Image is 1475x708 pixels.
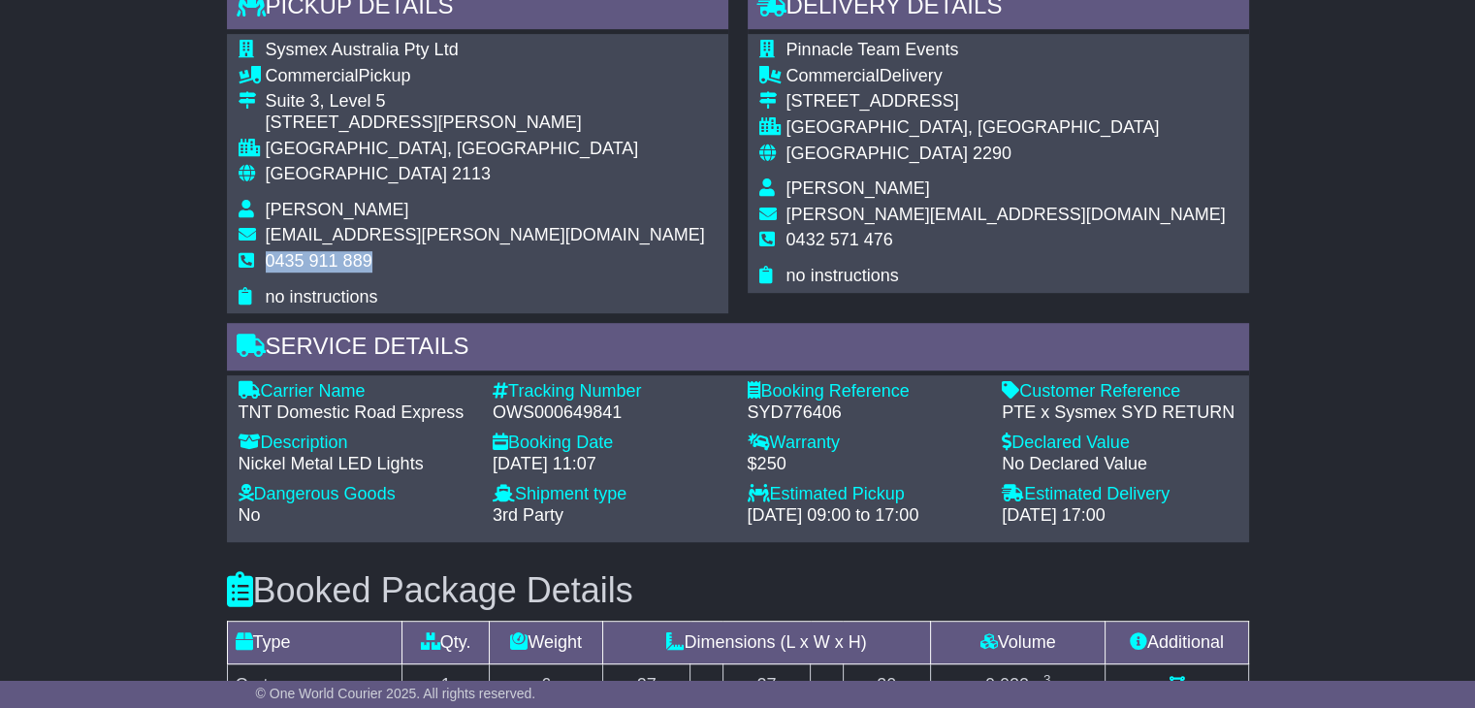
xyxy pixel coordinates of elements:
div: Tracking Number [493,381,728,402]
div: No Declared Value [1002,454,1237,475]
div: [DATE] 17:00 [1002,505,1237,527]
div: Booking Reference [748,381,983,402]
div: Customer Reference [1002,381,1237,402]
span: Commercial [266,66,359,85]
div: Shipment type [493,484,728,505]
span: Sysmex Australia Pty Ltd [266,40,459,59]
span: 2113 [452,164,491,183]
div: [DATE] 09:00 to 17:00 [748,505,983,527]
div: Delivery [786,66,1226,87]
div: TNT Domestic Road Express [239,402,474,424]
td: Additional [1106,622,1248,664]
td: Dimensions (L x W x H) [603,622,931,664]
span: [EMAIL_ADDRESS][PERSON_NAME][DOMAIN_NAME] [266,225,705,244]
div: [GEOGRAPHIC_DATA], [GEOGRAPHIC_DATA] [786,117,1226,139]
div: Declared Value [1002,433,1237,454]
td: x [811,664,844,707]
td: 6 [490,664,603,707]
span: Commercial [786,66,880,85]
div: OWS000649841 [493,402,728,424]
span: [PERSON_NAME][EMAIL_ADDRESS][DOMAIN_NAME] [786,205,1226,224]
td: Weight [490,622,603,664]
span: no instructions [266,287,378,306]
div: Estimated Pickup [748,484,983,505]
div: Booking Date [493,433,728,454]
span: 0432 571 476 [786,230,893,249]
span: [GEOGRAPHIC_DATA] [786,144,968,163]
div: SYD776406 [748,402,983,424]
span: No [239,505,261,525]
sup: 3 [1043,672,1051,687]
div: Description [239,433,474,454]
div: $250 [748,454,983,475]
span: 2290 [973,144,1011,163]
td: x [690,664,723,707]
div: PTE x Sysmex SYD RETURN [1002,402,1237,424]
td: m [930,664,1105,707]
div: Nickel Metal LED Lights [239,454,474,475]
div: Dangerous Goods [239,484,474,505]
span: [PERSON_NAME] [266,200,409,219]
div: Estimated Delivery [1002,484,1237,505]
span: [GEOGRAPHIC_DATA] [266,164,447,183]
span: 3rd Party [493,505,563,525]
h3: Booked Package Details [227,571,1249,610]
div: Suite 3, Level 5 [266,91,705,113]
span: Pinnacle Team Events [786,40,959,59]
div: [STREET_ADDRESS] [786,91,1226,113]
td: 1 [401,664,489,707]
div: Warranty [748,433,983,454]
div: [GEOGRAPHIC_DATA], [GEOGRAPHIC_DATA] [266,139,705,160]
td: 30 [843,664,930,707]
span: [PERSON_NAME] [786,178,930,198]
div: Pickup [266,66,705,87]
span: © One World Courier 2025. All rights reserved. [256,686,536,701]
td: Volume [930,622,1105,664]
div: [STREET_ADDRESS][PERSON_NAME] [266,113,705,134]
span: 0.022 [985,675,1029,694]
div: [DATE] 11:07 [493,454,728,475]
td: 27 [603,664,690,707]
td: Type [227,622,401,664]
td: Qty. [401,622,489,664]
td: 27 [722,664,810,707]
span: no instructions [786,266,899,285]
div: Carrier Name [239,381,474,402]
td: Carton [227,664,401,707]
span: 0435 911 889 [266,251,372,271]
div: Service Details [227,323,1249,375]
